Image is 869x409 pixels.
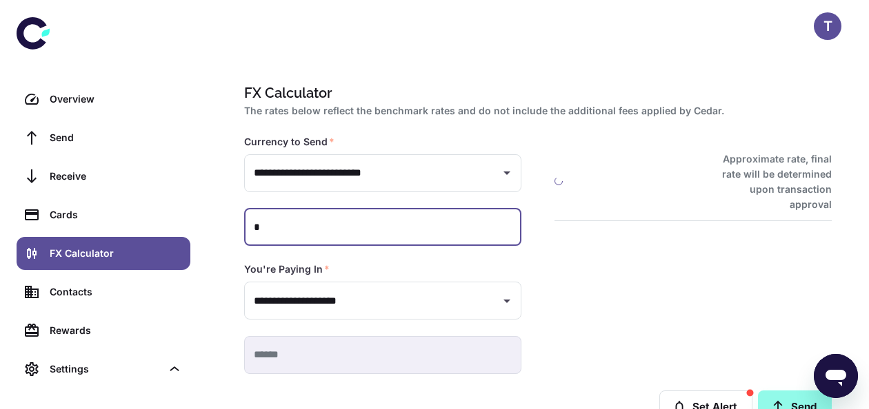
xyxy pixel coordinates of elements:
[50,284,182,300] div: Contacts
[50,361,161,377] div: Settings
[17,198,190,231] a: Cards
[244,262,330,276] label: You're Paying In
[244,83,826,103] h1: FX Calculator
[17,314,190,347] a: Rewards
[707,151,832,212] h6: Approximate rate, final rate will be determined upon transaction approval
[814,354,858,398] iframe: Button to launch messaging window
[17,121,190,154] a: Send
[244,135,334,149] label: Currency to Send
[17,353,190,386] div: Settings
[497,163,517,182] button: Open
[50,246,182,261] div: FX Calculator
[50,169,182,184] div: Receive
[50,323,182,338] div: Rewards
[50,92,182,107] div: Overview
[814,12,841,40] button: T
[50,207,182,222] div: Cards
[17,275,190,308] a: Contacts
[17,160,190,193] a: Receive
[17,83,190,116] a: Overview
[50,130,182,145] div: Send
[17,237,190,270] a: FX Calculator
[497,291,517,311] button: Open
